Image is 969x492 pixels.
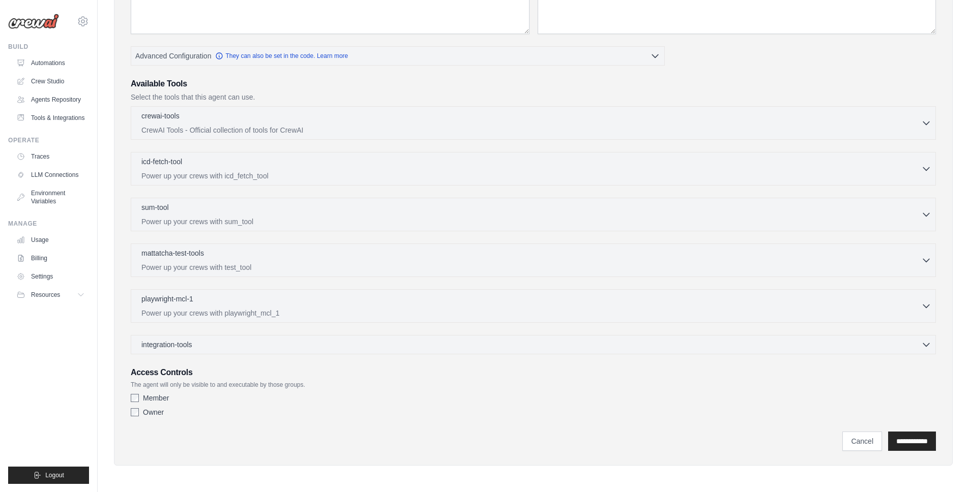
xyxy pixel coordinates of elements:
[12,73,89,89] a: Crew Studio
[135,51,211,61] span: Advanced Configuration
[12,250,89,266] a: Billing
[131,47,664,65] button: Advanced Configuration They can also be set in the code. Learn more
[135,340,931,350] button: integration-tools
[12,91,89,108] a: Agents Repository
[131,92,936,102] p: Select the tools that this agent can use.
[12,268,89,285] a: Settings
[12,232,89,248] a: Usage
[12,55,89,71] a: Automations
[131,366,936,379] h3: Access Controls
[8,14,59,29] img: Logo
[141,308,921,318] p: Power up your crews with playwright_mcl_1
[131,78,936,90] h3: Available Tools
[12,167,89,183] a: LLM Connections
[842,432,882,451] a: Cancel
[135,157,931,181] button: icd-fetch-tool Power up your crews with icd_fetch_tool
[12,287,89,303] button: Resources
[45,471,64,479] span: Logout
[135,111,931,135] button: crewai-tools CrewAI Tools - Official collection of tools for CrewAI
[135,294,931,318] button: playwright-mcl-1 Power up your crews with playwright_mcl_1
[135,202,931,227] button: sum-tool Power up your crews with sum_tool
[12,148,89,165] a: Traces
[8,467,89,484] button: Logout
[31,291,60,299] span: Resources
[131,381,936,389] p: The agent will only be visible to and executable by those groups.
[141,125,921,135] p: CrewAI Tools - Official collection of tools for CrewAI
[143,393,169,403] label: Member
[12,110,89,126] a: Tools & Integrations
[141,202,169,212] p: sum-tool
[141,262,921,272] p: Power up your crews with test_tool
[8,43,89,51] div: Build
[141,111,180,121] p: crewai-tools
[141,248,204,258] p: mattatcha-test-tools
[141,157,182,167] p: icd-fetch-tool
[215,52,348,60] a: They can also be set in the code. Learn more
[12,185,89,209] a: Environment Variables
[8,220,89,228] div: Manage
[143,407,164,417] label: Owner
[141,340,192,350] span: integration-tools
[141,217,921,227] p: Power up your crews with sum_tool
[141,171,921,181] p: Power up your crews with icd_fetch_tool
[8,136,89,144] div: Operate
[135,248,931,272] button: mattatcha-test-tools Power up your crews with test_tool
[141,294,193,304] p: playwright-mcl-1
